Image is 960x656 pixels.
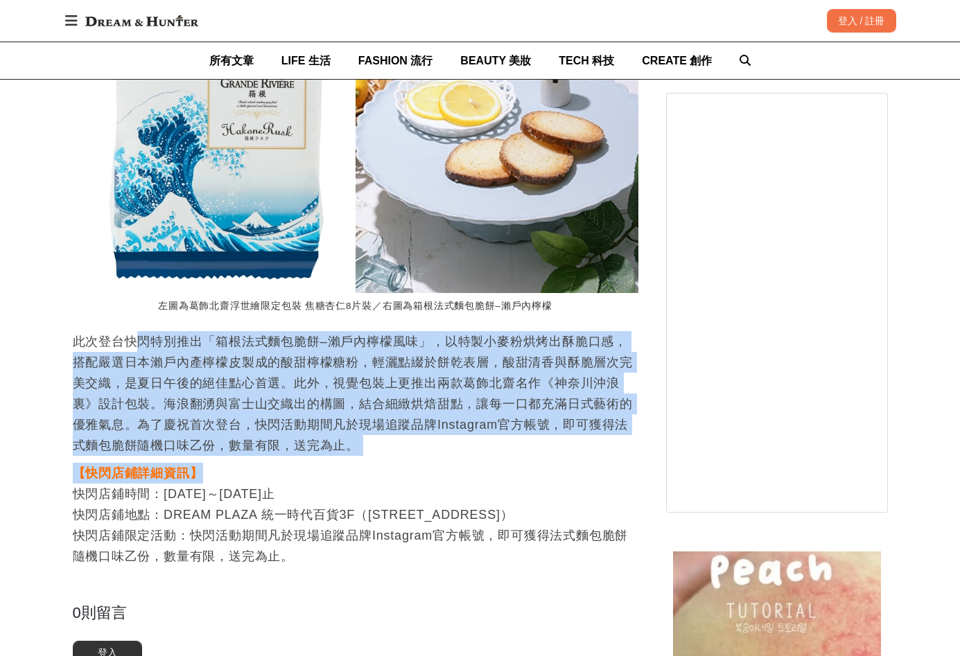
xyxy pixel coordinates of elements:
strong: 【快閃店鋪詳細資訊】 [73,466,203,480]
a: CREATE 創作 [642,42,712,79]
img: Dream & Hunter [78,8,205,33]
span: 所有文章 [209,55,254,67]
p: 此次登台快閃特別推出「箱根法式麵包脆餅–瀨戶內檸檬風味」，以特製小麥粉烘烤出酥脆口感，搭配嚴選日本瀨戶內產檸檬皮製成的酸甜檸檬糖粉，輕灑點綴於餅乾表層，酸甜清香與酥脆層次完美交織，是夏日午後的絕... [73,331,638,456]
span: FASHION 流行 [358,55,433,67]
a: 所有文章 [209,42,254,79]
div: 登入 / 註冊 [827,9,896,33]
a: LIFE 生活 [281,42,331,79]
p: 快閃店鋪時間：[DATE]～[DATE]止 快閃店鋪地點：DREAM PLAZA 統一時代百貨3F（[STREET_ADDRESS]） 快閃店鋪限定活動：快閃活動期間凡於現場追蹤品牌Instag... [73,463,638,567]
span: TECH 科技 [559,55,614,67]
figcaption: 左圖為葛飾北齋浮世繪限定包裝 焦糖杏仁8片裝／右圖為箱根法式麵包脆餅–瀨戶內檸檬 [73,293,638,320]
span: BEAUTY 美妝 [460,55,531,67]
a: FASHION 流行 [358,42,433,79]
a: BEAUTY 美妝 [460,42,531,79]
span: CREATE 創作 [642,55,712,67]
div: 0 則留言 [73,601,638,624]
a: TECH 科技 [559,42,614,79]
span: LIFE 生活 [281,55,331,67]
